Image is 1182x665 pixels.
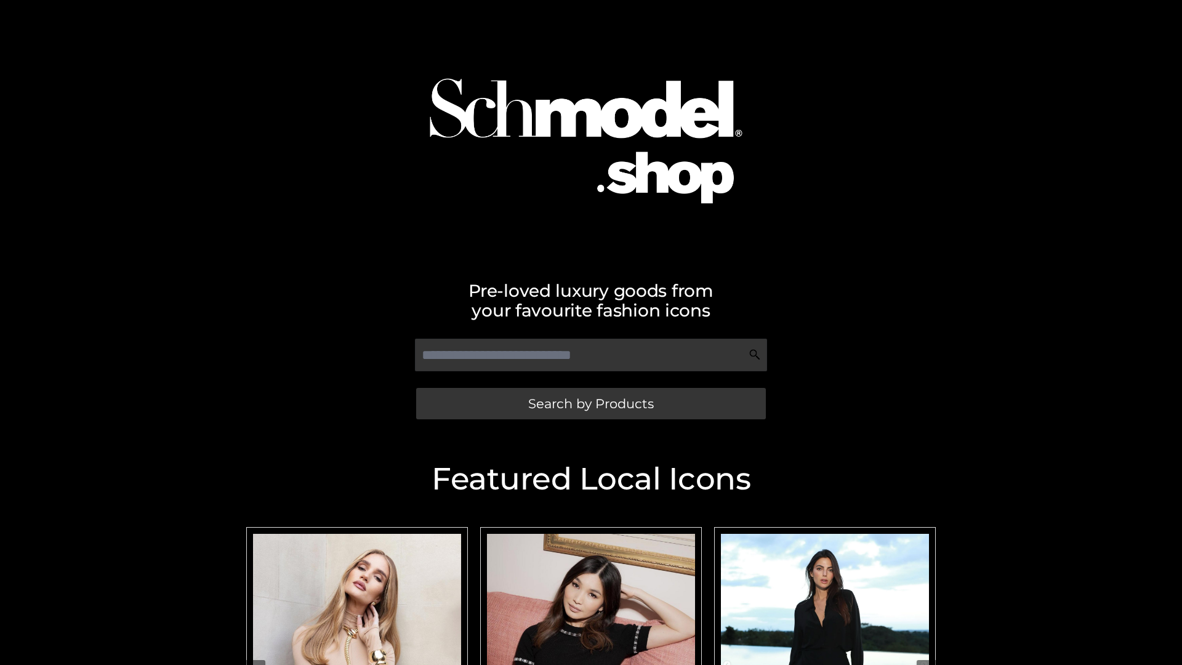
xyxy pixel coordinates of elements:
a: Search by Products [416,388,766,419]
img: Search Icon [749,349,761,361]
h2: Pre-loved luxury goods from your favourite fashion icons [240,281,942,320]
span: Search by Products [528,397,654,410]
h2: Featured Local Icons​ [240,464,942,494]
